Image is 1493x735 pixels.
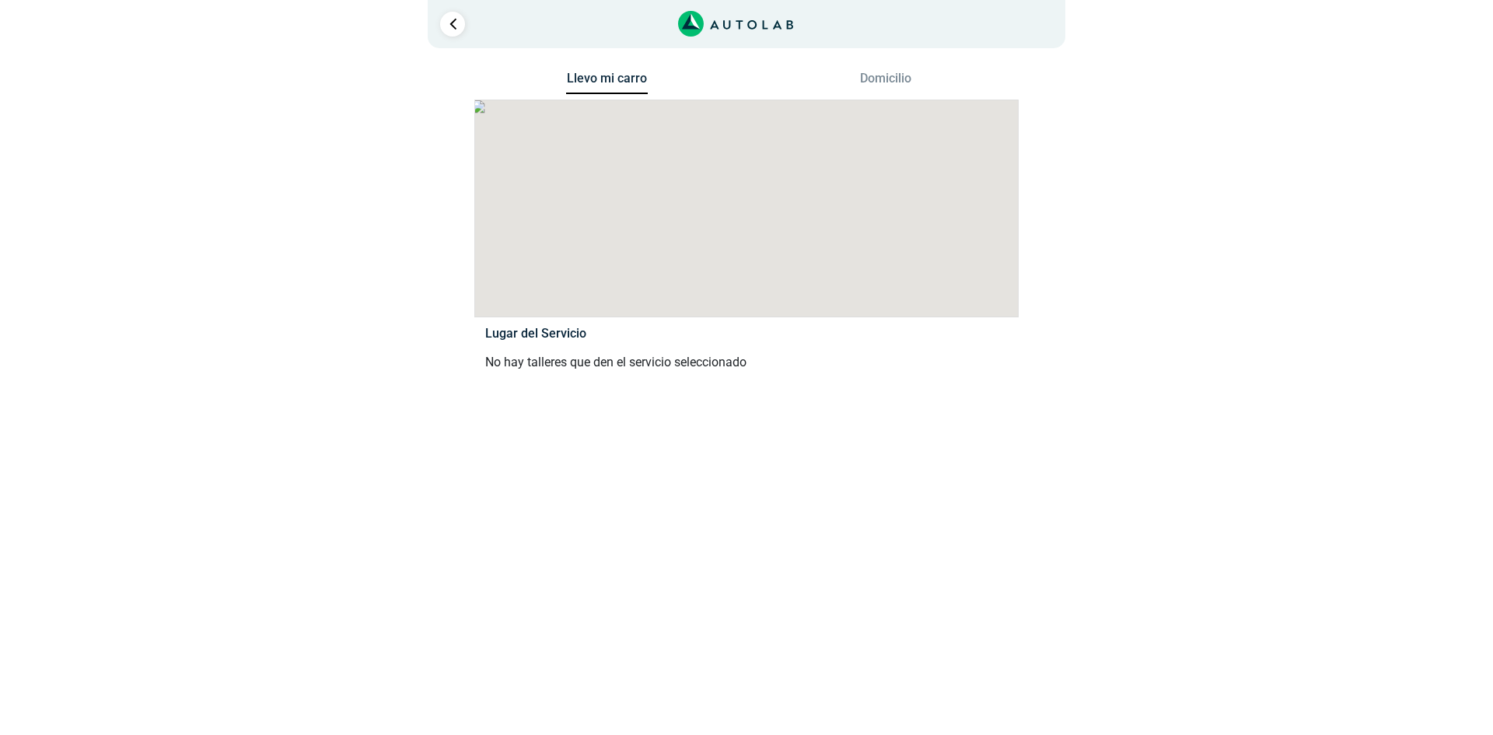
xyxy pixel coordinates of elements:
button: Domicilio [845,71,927,93]
button: Llevo mi carro [566,71,648,95]
p: No hay talleres que den el servicio seleccionado [485,353,1007,372]
a: Ir al paso anterior [440,12,465,37]
h5: Lugar del Servicio [485,326,1007,341]
a: Link al sitio de autolab [678,16,794,30]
